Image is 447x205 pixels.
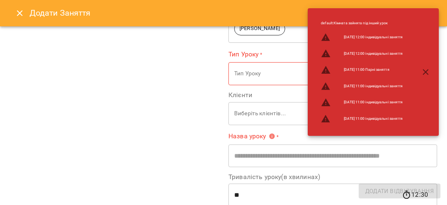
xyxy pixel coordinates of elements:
[314,45,409,62] li: [DATE] 12:00 індивідуальні заняття
[234,109,424,118] p: Виберіть клієнтів...
[10,3,30,23] button: Close
[234,70,424,78] p: Тип Уроку
[30,7,437,19] h6: Додати Заняття
[228,102,437,125] div: Виберіть клієнтів...
[228,174,437,180] label: Тривалість уроку(в хвилинах)
[314,78,409,95] li: [DATE] 11:00 індивідуальні заняття
[228,62,437,86] div: Тип Уроку
[269,133,275,140] svg: Вкажіть назву уроку або виберіть клієнтів
[235,25,285,33] span: [PERSON_NAME]
[314,94,409,111] li: [DATE] 11:00 індивідуальні заняття
[314,62,409,78] li: [DATE] 11:00 Парні заняття
[314,111,409,127] li: [DATE] 11:00 індивідуальні заняття
[228,92,437,98] label: Клієнти
[314,29,409,46] li: [DATE] 12:00 індивідуальні заняття
[314,17,409,29] li: default : Кімната зайнята під інший урок
[228,133,275,140] span: Назва уроку
[228,49,437,59] label: Тип Уроку
[228,14,437,43] div: [PERSON_NAME]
